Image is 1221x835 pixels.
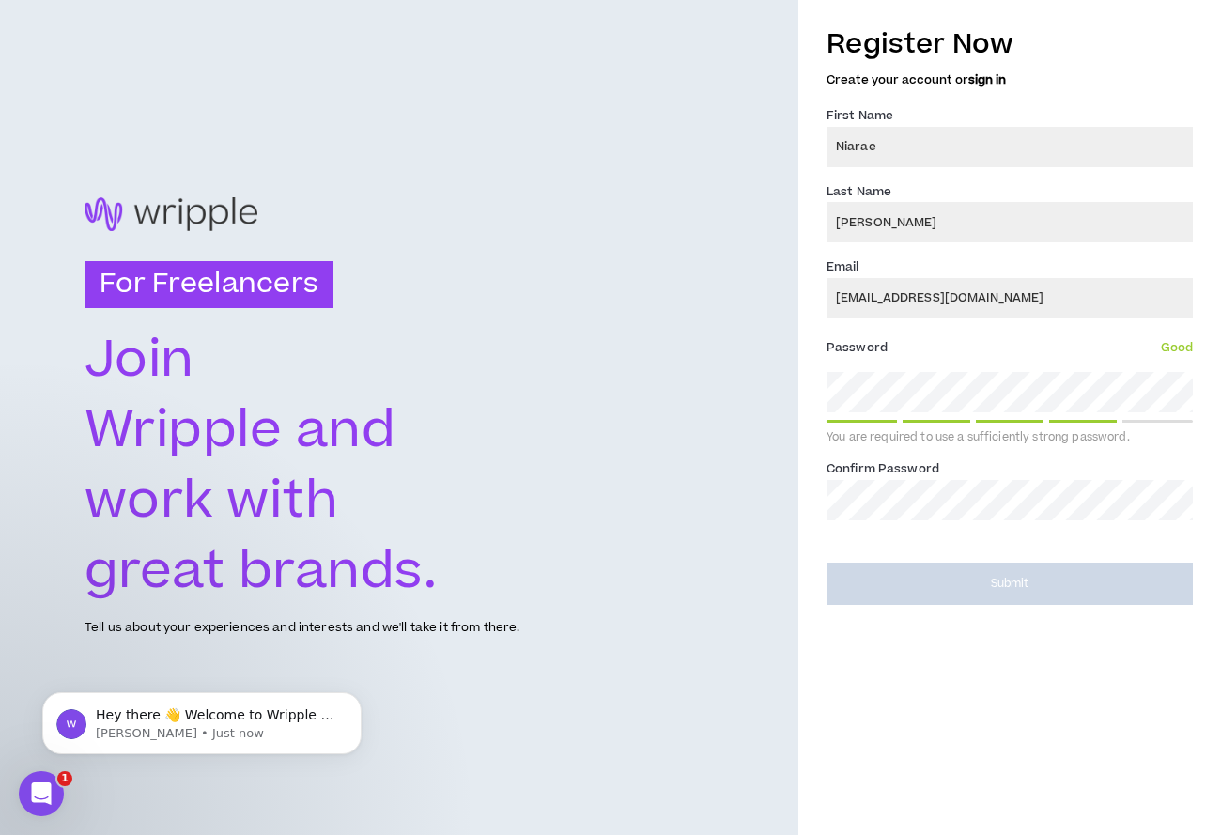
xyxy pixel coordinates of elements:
[19,771,64,816] iframe: Intercom live chat
[827,24,1193,64] h3: Register Now
[827,127,1193,167] input: First name
[827,430,1193,445] div: You are required to use a sufficiently strong password.
[827,101,893,131] label: First Name
[968,71,1006,88] a: sign in
[827,202,1193,242] input: Last name
[85,394,396,467] text: Wripple and
[827,563,1193,605] button: Submit
[827,252,859,282] label: Email
[827,278,1193,318] input: Enter Email
[1161,339,1193,356] span: Good
[827,177,891,207] label: Last Name
[85,323,194,396] text: Join
[827,339,888,356] span: Password
[85,619,519,637] p: Tell us about your experiences and interests and we'll take it from there.
[85,261,333,308] h3: For Freelancers
[827,73,1193,86] h5: Create your account or
[85,535,438,609] text: great brands.
[57,771,72,786] span: 1
[85,465,339,538] text: work with
[14,653,390,784] iframe: Intercom notifications message
[827,454,939,484] label: Confirm Password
